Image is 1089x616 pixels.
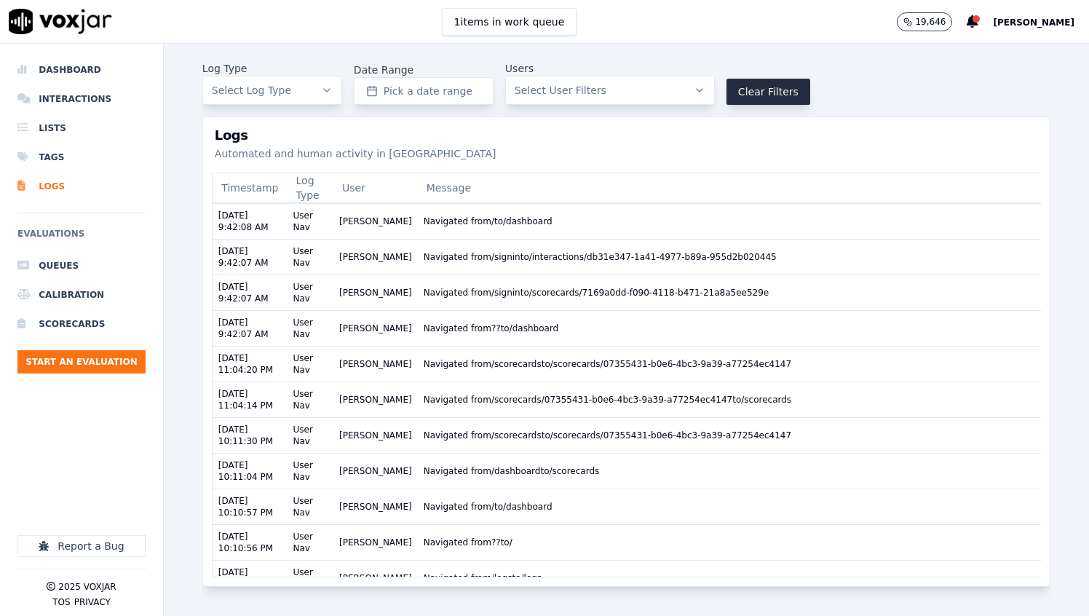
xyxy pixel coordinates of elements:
[333,418,418,454] td: [PERSON_NAME]
[333,311,418,347] td: [PERSON_NAME]
[288,204,334,240] td: User Nav
[17,309,146,339] a: Scorecards
[212,525,287,561] td: [DATE] 10:10:56 PM
[17,55,146,84] a: Dashboard
[288,173,334,203] div: Log Type
[288,418,334,454] td: User Nav
[17,350,146,374] button: Start an Evaluation
[333,525,418,561] td: [PERSON_NAME]
[9,9,112,34] img: voxjar logo
[384,84,472,98] span: Pick a date range
[333,489,418,525] td: [PERSON_NAME]
[17,114,146,143] a: Lists
[288,525,334,561] td: User Nav
[17,535,146,557] button: Report a Bug
[17,280,146,309] a: Calibration
[515,83,606,98] span: Select User Filters
[288,347,334,382] td: User Nav
[212,561,287,596] td: [DATE] 5:31:48 PM
[212,311,287,347] td: [DATE] 9:42:07 AM
[726,79,810,105] button: Clear Filters
[212,418,287,454] td: [DATE] 10:11:30 PM
[333,173,418,203] div: User
[505,61,715,76] label: Users
[993,17,1074,28] span: [PERSON_NAME]
[212,204,287,240] td: [DATE] 9:42:08 AM
[354,77,494,105] button: Pick a date range
[333,275,418,311] td: [PERSON_NAME]
[333,454,418,489] td: [PERSON_NAME]
[215,129,1038,142] h3: Logs
[52,596,70,608] button: TOS
[354,63,494,77] label: Date Range
[288,275,334,311] td: User Nav
[897,12,967,31] button: 19,646
[58,581,116,593] p: 2025 Voxjar
[288,454,334,489] td: User Nav
[212,454,287,489] td: [DATE] 10:11:04 PM
[17,225,146,251] h6: Evaluations
[288,240,334,275] td: User Nav
[17,251,146,280] a: Queues
[74,596,111,608] button: Privacy
[333,561,418,596] td: [PERSON_NAME]
[17,143,146,172] a: Tags
[17,84,146,114] a: Interactions
[993,13,1089,31] button: [PERSON_NAME]
[333,382,418,418] td: [PERSON_NAME]
[288,489,334,525] td: User Nav
[288,561,334,596] td: User Nav
[333,347,418,382] td: [PERSON_NAME]
[333,204,418,240] td: [PERSON_NAME]
[212,382,287,418] td: [DATE] 11:04:14 PM
[288,382,334,418] td: User Nav
[215,146,1038,161] p: Automated and human activity in [GEOGRAPHIC_DATA]
[442,8,577,36] button: 1items in work queue
[915,16,946,28] p: 19,646
[333,240,418,275] td: [PERSON_NAME]
[212,240,287,275] td: [DATE] 9:42:07 AM
[897,12,952,31] button: 19,646
[212,83,291,98] span: Select Log Type
[212,173,287,203] div: Timestamp
[288,311,334,347] td: User Nav
[212,489,287,525] td: [DATE] 10:10:57 PM
[212,275,287,311] td: [DATE] 9:42:07 AM
[212,347,287,382] td: [DATE] 11:04:20 PM
[202,61,342,76] label: Log Type
[17,172,146,201] a: Logs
